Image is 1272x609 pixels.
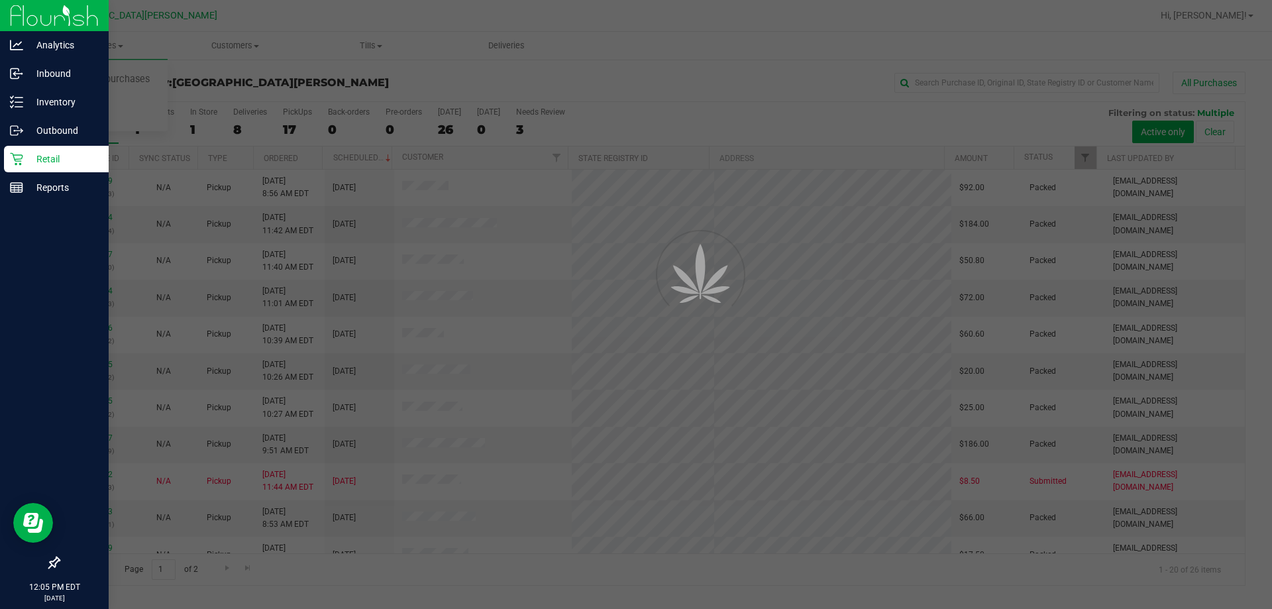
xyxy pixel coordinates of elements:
[23,151,103,167] p: Retail
[23,66,103,82] p: Inbound
[23,180,103,195] p: Reports
[23,94,103,110] p: Inventory
[23,37,103,53] p: Analytics
[10,38,23,52] inline-svg: Analytics
[10,95,23,109] inline-svg: Inventory
[10,181,23,194] inline-svg: Reports
[6,581,103,593] p: 12:05 PM EDT
[10,152,23,166] inline-svg: Retail
[10,124,23,137] inline-svg: Outbound
[10,67,23,80] inline-svg: Inbound
[23,123,103,138] p: Outbound
[13,503,53,543] iframe: Resource center
[6,593,103,603] p: [DATE]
